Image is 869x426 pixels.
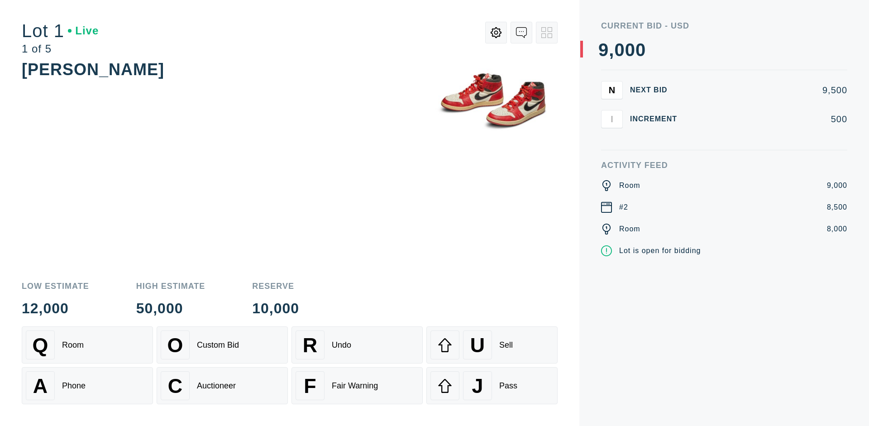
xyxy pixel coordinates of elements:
span: Q [33,334,48,357]
div: Auctioneer [197,381,236,391]
div: 9 [598,41,609,59]
div: Live [68,25,99,36]
span: I [611,114,613,124]
div: 50,000 [136,301,205,316]
button: QRoom [22,326,153,364]
div: Low Estimate [22,282,89,290]
div: Phone [62,381,86,391]
div: Room [62,340,84,350]
span: R [303,334,317,357]
button: I [601,110,623,128]
div: 8,000 [827,224,847,235]
div: Next Bid [630,86,684,94]
button: CAuctioneer [157,367,288,404]
div: #2 [619,202,628,213]
button: RUndo [291,326,423,364]
div: Pass [499,381,517,391]
div: 0 [625,41,635,59]
div: Increment [630,115,684,123]
div: 9,000 [827,180,847,191]
span: F [304,374,316,397]
div: Fair Warning [332,381,378,391]
div: 500 [692,115,847,124]
span: U [470,334,485,357]
div: Reserve [252,282,299,290]
div: 8,500 [827,202,847,213]
div: 12,000 [22,301,89,316]
div: Undo [332,340,351,350]
span: A [33,374,48,397]
span: C [168,374,182,397]
div: Current Bid - USD [601,22,847,30]
span: J [472,374,483,397]
span: N [609,85,615,95]
div: Lot 1 [22,22,99,40]
span: O [167,334,183,357]
div: Room [619,224,640,235]
button: FFair Warning [291,367,423,404]
div: Custom Bid [197,340,239,350]
div: High Estimate [136,282,205,290]
button: N [601,81,623,99]
div: Sell [499,340,513,350]
div: 9,500 [692,86,847,95]
button: APhone [22,367,153,404]
div: Room [619,180,640,191]
button: OCustom Bid [157,326,288,364]
div: , [609,41,614,222]
div: Activity Feed [601,161,847,169]
button: JPass [426,367,558,404]
div: 0 [635,41,646,59]
div: [PERSON_NAME] [22,60,164,79]
div: 10,000 [252,301,299,316]
div: Lot is open for bidding [619,245,701,256]
button: USell [426,326,558,364]
div: 0 [614,41,625,59]
div: 1 of 5 [22,43,99,54]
